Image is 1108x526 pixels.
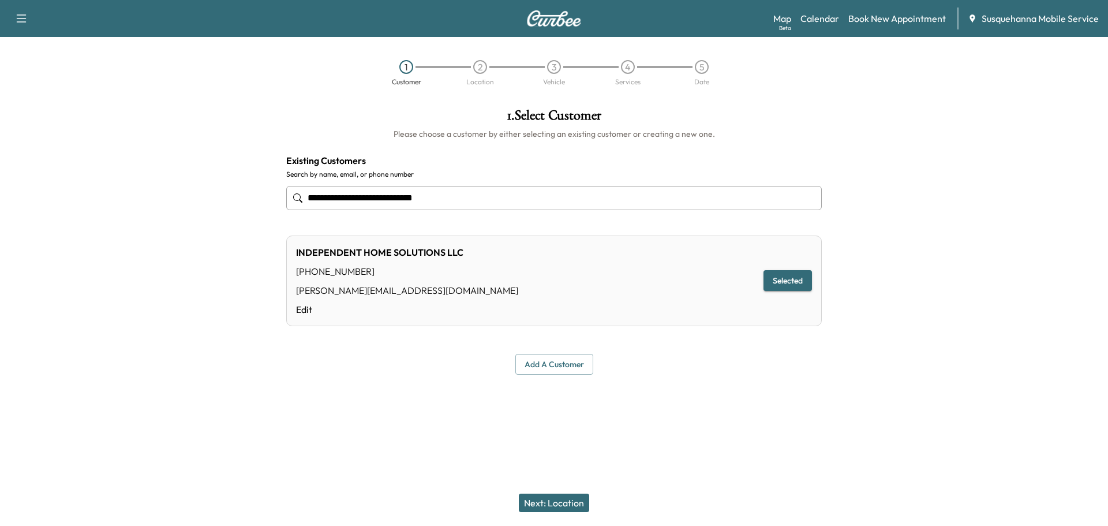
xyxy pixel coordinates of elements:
a: Book New Appointment [848,12,946,25]
div: 5 [695,60,709,74]
div: INDEPENDENT HOME SOLUTIONS LLC [296,245,518,259]
a: Edit [296,303,518,316]
div: [PHONE_NUMBER] [296,264,518,278]
h1: 1 . Select Customer [286,109,822,128]
a: Calendar [800,12,839,25]
img: Curbee Logo [526,10,582,27]
div: 3 [547,60,561,74]
a: MapBeta [773,12,791,25]
label: Search by name, email, or phone number [286,170,822,179]
span: Susquehanna Mobile Service [982,12,1099,25]
button: Add a customer [515,354,593,375]
h4: Existing Customers [286,154,822,167]
div: 1 [399,60,413,74]
div: 2 [473,60,487,74]
button: Next: Location [519,494,589,512]
div: Vehicle [543,79,565,85]
div: Location [466,79,494,85]
div: 4 [621,60,635,74]
div: [PERSON_NAME][EMAIL_ADDRESS][DOMAIN_NAME] [296,283,518,297]
div: Services [615,79,641,85]
div: Customer [392,79,421,85]
div: Beta [779,24,791,32]
button: Selected [763,270,812,292]
div: Date [694,79,709,85]
h6: Please choose a customer by either selecting an existing customer or creating a new one. [286,128,822,140]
